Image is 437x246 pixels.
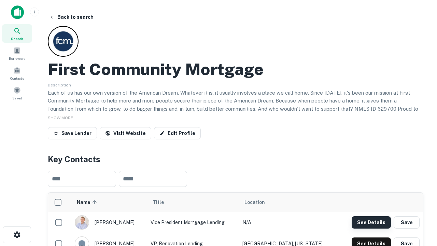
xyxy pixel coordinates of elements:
[2,44,32,63] a: Borrowers
[239,212,338,233] td: N/A
[2,84,32,102] a: Saved
[100,127,151,139] a: Visit Website
[403,191,437,224] iframe: Chat Widget
[75,216,89,229] img: 1520878720083
[48,89,423,121] p: Each of us has our own version of the American Dream. Whatever it is, it usually involves a place...
[48,115,73,120] span: SHOW MORE
[10,76,24,81] span: Contacts
[75,215,144,230] div: [PERSON_NAME]
[48,153,423,165] h4: Key Contacts
[154,127,201,139] a: Edit Profile
[239,193,338,212] th: Location
[2,64,32,82] a: Contacts
[147,212,239,233] td: Vice President Mortgage Lending
[77,198,99,206] span: Name
[11,36,23,41] span: Search
[48,127,97,139] button: Save Lender
[11,5,24,19] img: capitalize-icon.png
[147,193,239,212] th: Title
[12,95,22,101] span: Saved
[244,198,265,206] span: Location
[48,83,71,87] span: Description
[46,11,96,23] button: Back to search
[71,193,147,212] th: Name
[352,216,391,229] button: See Details
[48,59,264,79] h2: First Community Mortgage
[9,56,25,61] span: Borrowers
[2,24,32,43] a: Search
[153,198,173,206] span: Title
[394,216,420,229] button: Save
